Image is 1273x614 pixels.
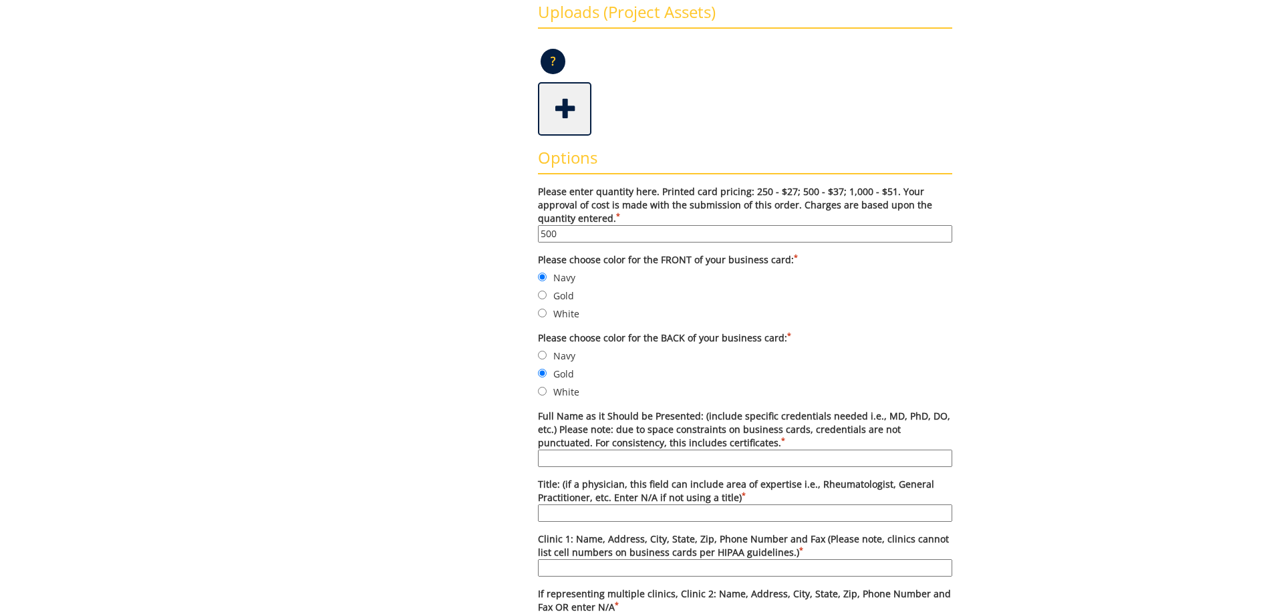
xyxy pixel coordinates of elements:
[538,559,952,577] input: Clinic 1: Name, Address, City, State, Zip, Phone Number and Fax (Please note, clinics cannot list...
[541,49,565,74] p: ?
[538,532,952,577] label: Clinic 1: Name, Address, City, State, Zip, Phone Number and Fax (Please note, clinics cannot list...
[538,291,547,299] input: Gold
[538,331,952,345] label: Please choose color for the BACK of your business card:
[538,504,952,522] input: Title: (if a physician, this field can include area of expertise i.e., Rheumatologist, General Pr...
[538,270,952,285] label: Navy
[538,273,547,281] input: Navy
[538,478,952,522] label: Title: (if a physician, this field can include area of expertise i.e., Rheumatologist, General Pr...
[538,185,952,243] label: Please enter quantity here. Printed card pricing: 250 - $27; 500 - $37; 1,000 - $51. Your approva...
[538,253,952,267] label: Please choose color for the FRONT of your business card:
[538,369,547,377] input: Gold
[538,387,547,396] input: White
[538,351,547,359] input: Navy
[538,225,952,243] input: Please enter quantity here. Printed card pricing: 250 - $27; 500 - $37; 1,000 - $51. Your approva...
[538,3,952,29] h3: Uploads (Project Assets)
[538,450,952,467] input: Full Name as it Should be Presented: (include specific credentials needed i.e., MD, PhD, DO, etc....
[538,149,952,174] h3: Options
[538,366,952,381] label: Gold
[538,410,952,467] label: Full Name as it Should be Presented: (include specific credentials needed i.e., MD, PhD, DO, etc....
[538,288,952,303] label: Gold
[538,384,952,399] label: White
[538,306,952,321] label: White
[538,309,547,317] input: White
[538,348,952,363] label: Navy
